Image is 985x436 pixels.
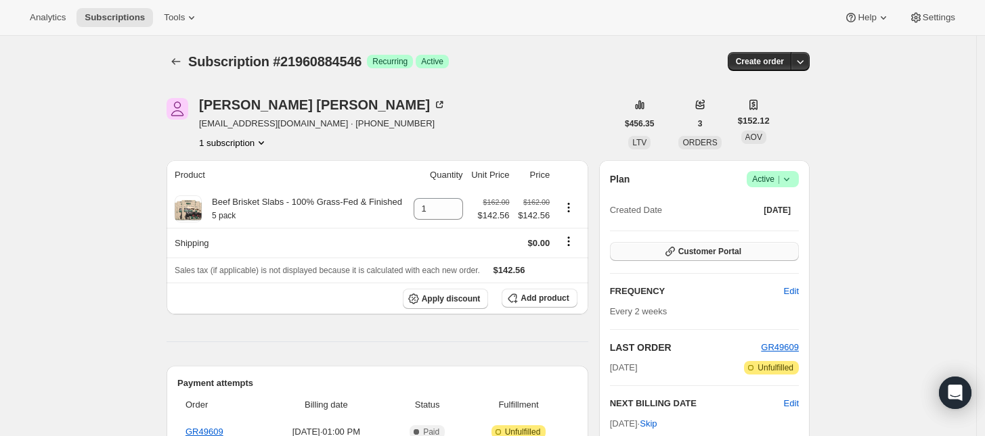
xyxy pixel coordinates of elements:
[738,114,770,128] span: $152.12
[752,172,793,186] span: Active
[202,195,402,222] div: Beef Brisket Slabs - 100% Grass-Fed & Finished
[199,117,446,130] span: [EMAIL_ADDRESS][DOMAIN_NAME] · [PHONE_NUMBER]
[756,201,799,220] button: [DATE]
[167,228,409,258] th: Shipping
[514,160,554,190] th: Price
[690,114,711,133] button: 3
[610,242,799,261] button: Customer Portal
[610,341,762,354] h2: LAST ORDER
[728,52,792,71] button: Create order
[188,54,362,69] span: Subscription #21960884546
[745,132,762,142] span: AOV
[494,265,525,275] span: $142.56
[836,8,898,27] button: Help
[761,342,799,352] a: GR49609
[199,136,268,149] button: Product actions
[610,418,657,429] span: [DATE] ·
[698,118,703,129] span: 3
[478,209,510,222] span: $142.56
[558,200,579,215] button: Product actions
[610,306,667,316] span: Every 2 weeks
[682,138,717,147] span: ORDERS
[558,234,579,249] button: Shipping actions
[85,12,145,23] span: Subscriptions
[923,12,955,23] span: Settings
[523,198,550,206] small: $162.00
[761,341,799,354] button: GR49609
[167,98,188,120] span: Andrew Knutson
[776,281,807,302] button: Edit
[610,172,630,186] h2: Plan
[610,203,662,217] span: Created Date
[625,118,654,129] span: $456.35
[778,174,780,185] span: |
[266,398,387,412] span: Billing date
[212,211,236,220] small: 5 pack
[632,138,647,147] span: LTV
[372,56,408,67] span: Recurring
[858,12,876,23] span: Help
[758,362,793,373] span: Unfulfilled
[617,114,662,133] button: $456.35
[521,293,569,304] span: Add product
[199,98,446,112] div: [PERSON_NAME] [PERSON_NAME]
[610,361,638,374] span: [DATE]
[156,8,206,27] button: Tools
[468,398,569,412] span: Fulfillment
[467,160,514,190] th: Unit Price
[403,289,489,309] button: Apply discount
[640,417,657,431] span: Skip
[164,12,185,23] span: Tools
[409,160,467,190] th: Quantity
[784,397,799,410] button: Edit
[22,8,74,27] button: Analytics
[901,8,963,27] button: Settings
[175,266,480,275] span: Sales tax (if applicable) is not displayed because it is calculated with each new order.
[784,285,799,298] span: Edit
[528,238,550,248] span: $0.00
[395,398,460,412] span: Status
[30,12,66,23] span: Analytics
[610,285,784,298] h2: FREQUENCY
[167,160,409,190] th: Product
[939,377,971,409] div: Open Intercom Messenger
[483,198,509,206] small: $162.00
[518,209,550,222] span: $142.56
[632,413,665,435] button: Skip
[177,377,577,390] h2: Payment attempts
[502,289,577,308] button: Add product
[175,195,202,222] img: product img
[421,56,443,67] span: Active
[422,293,481,304] span: Apply discount
[76,8,153,27] button: Subscriptions
[167,52,185,71] button: Subscriptions
[764,205,791,216] span: [DATE]
[678,246,741,257] span: Customer Portal
[177,390,262,420] th: Order
[736,56,784,67] span: Create order
[610,397,784,410] h2: NEXT BILLING DATE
